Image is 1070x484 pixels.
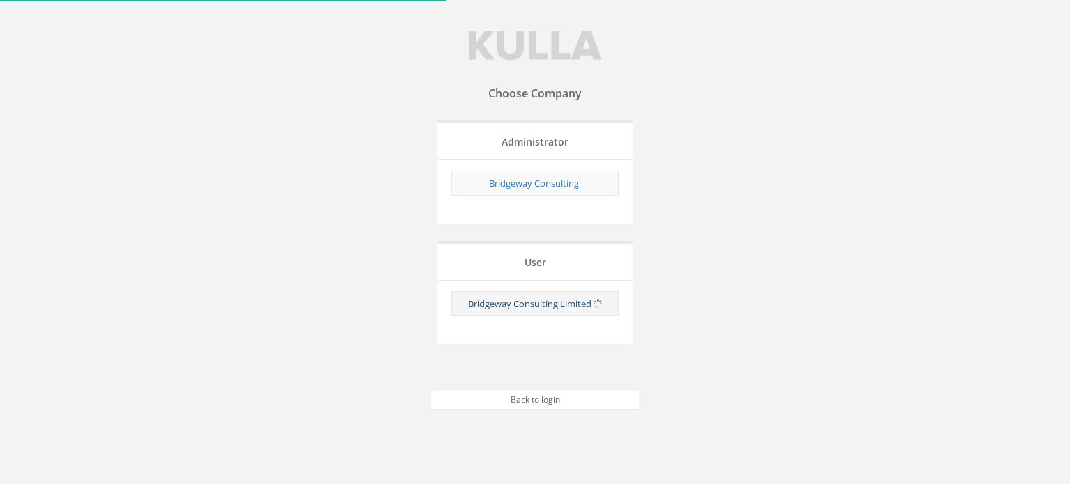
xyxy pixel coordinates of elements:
a: Back to login [431,389,639,410]
h3: Choose Company [431,88,639,100]
h4: Administrator [448,136,622,147]
a: Bridgeway Consulting Limited [468,297,591,310]
h4: User [448,257,622,267]
a: Bridgeway Consulting [489,177,579,189]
